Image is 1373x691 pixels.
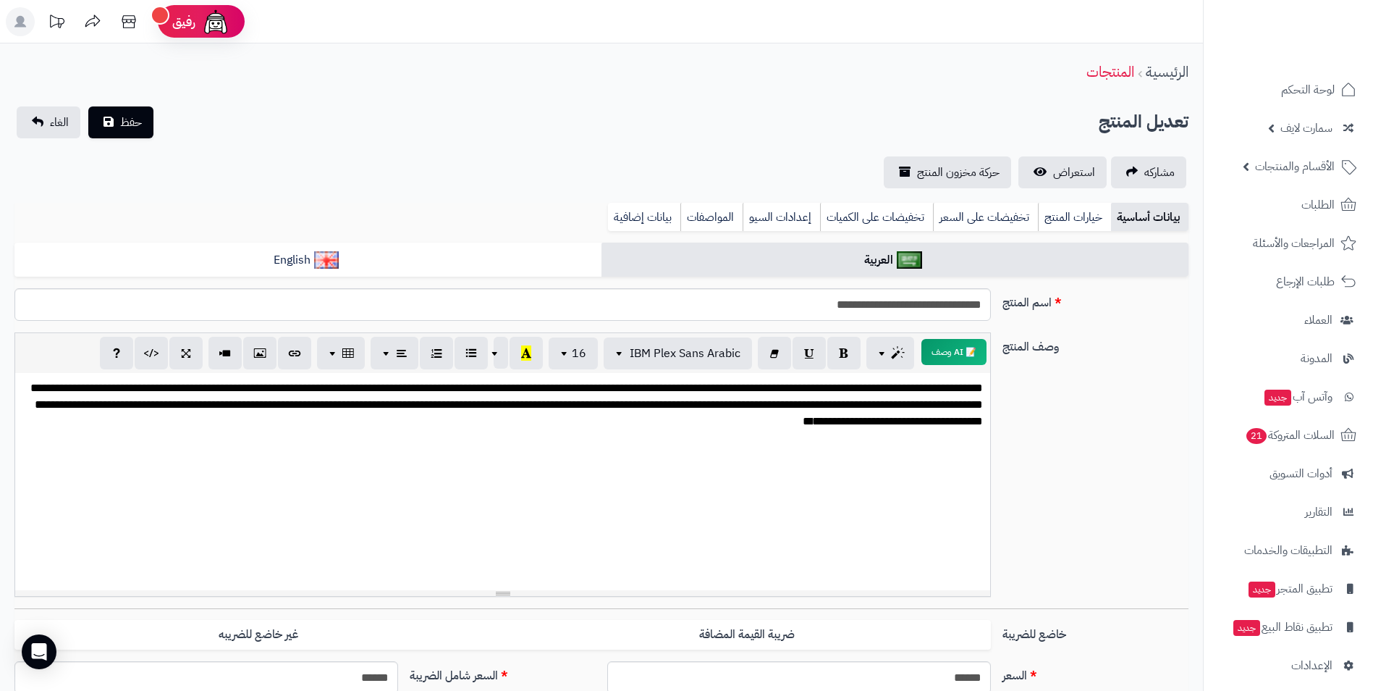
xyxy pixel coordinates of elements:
[1212,341,1364,376] a: المدونة
[1212,495,1364,529] a: التقارير
[1111,203,1188,232] a: بيانات أساسية
[917,164,1000,181] span: حركة مخزون المنتج
[1086,61,1134,83] a: المنتجات
[14,243,601,278] a: English
[997,288,1194,311] label: اسم المنتج
[1264,390,1291,406] span: جديد
[630,345,740,362] span: IBM Plex Sans Arabic
[201,7,230,36] img: ai-face.png
[1212,226,1364,261] a: المراجعات والأسئلة
[1247,579,1332,599] span: تطبيق المتجر
[1280,118,1332,138] span: سمارت لايف
[1304,310,1332,330] span: العملاء
[1253,233,1335,254] span: المراجعات والأسئلة
[1232,617,1332,637] span: تطبيق نقاط البيع
[1212,188,1364,222] a: الطلبات
[921,339,987,365] button: 📝 AI وصف
[604,338,752,369] button: IBM Plex Sans Arabic
[50,114,69,131] span: الغاء
[1246,428,1267,444] span: 21
[172,13,195,30] span: رفيق
[1276,272,1335,292] span: طلبات الإرجاع
[404,661,601,684] label: السعر شامل الضريبة
[1301,348,1332,369] span: المدونة
[1305,502,1332,522] span: التقارير
[1233,620,1260,636] span: جديد
[14,620,502,650] label: غير خاضع للضريبه
[1018,156,1107,188] a: استعراض
[1144,164,1175,181] span: مشاركه
[1111,156,1186,188] a: مشاركه
[1212,456,1364,491] a: أدوات التسويق
[17,106,80,138] a: الغاء
[1263,387,1332,407] span: وآتس آب
[884,156,1011,188] a: حركة مخزون المنتج
[1212,648,1364,683] a: الإعدادات
[1212,303,1364,338] a: العملاء
[1146,61,1188,83] a: الرئيسية
[88,106,153,138] button: حفظ
[1301,195,1335,215] span: الطلبات
[503,620,991,650] label: ضريبة القيمة المضافة
[1053,164,1095,181] span: استعراض
[1212,72,1364,107] a: لوحة التحكم
[608,203,680,232] a: بيانات إضافية
[680,203,743,232] a: المواصفات
[1244,540,1332,561] span: التطبيقات والخدمات
[1212,418,1364,453] a: السلات المتروكة21
[1245,425,1335,445] span: السلات المتروكة
[1291,656,1332,676] span: الإعدادات
[1099,107,1188,137] h2: تعديل المنتج
[997,620,1194,643] label: خاضع للضريبة
[601,243,1188,278] a: العربية
[38,7,75,40] a: تحديثات المنصة
[1281,80,1335,100] span: لوحة التحكم
[933,203,1038,232] a: تخفيضات على السعر
[820,203,933,232] a: تخفيضات على الكميات
[997,661,1194,684] label: السعر
[1212,264,1364,299] a: طلبات الإرجاع
[120,114,142,131] span: حفظ
[1212,380,1364,414] a: وآتس آبجديد
[1255,156,1335,177] span: الأقسام والمنتجات
[572,345,586,362] span: 16
[1249,582,1275,598] span: جديد
[897,251,922,269] img: العربية
[22,635,56,669] div: Open Intercom Messenger
[1038,203,1111,232] a: خيارات المنتج
[1212,610,1364,645] a: تطبيق نقاط البيعجديد
[314,251,339,269] img: English
[1270,464,1332,484] span: أدوات التسويق
[1212,533,1364,568] a: التطبيقات والخدمات
[997,332,1194,356] label: وصف المنتج
[549,338,598,369] button: 16
[1212,571,1364,606] a: تطبيق المتجرجديد
[743,203,820,232] a: إعدادات السيو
